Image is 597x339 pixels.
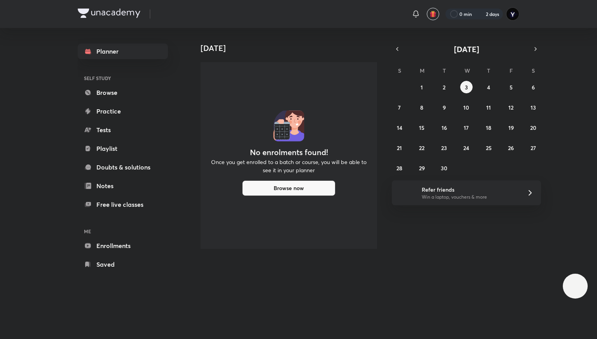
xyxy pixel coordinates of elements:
abbr: September 18, 2025 [486,124,491,131]
abbr: Thursday [487,67,490,74]
a: Playlist [78,141,168,156]
abbr: September 11, 2025 [486,104,491,111]
a: Company Logo [78,9,140,20]
h6: SELF STUDY [78,72,168,85]
abbr: September 16, 2025 [442,124,447,131]
button: September 12, 2025 [505,101,517,114]
h6: ME [78,225,168,238]
p: Once you get enrolled to a batch or course, you will be able to see it in your planner [210,158,368,174]
abbr: September 12, 2025 [508,104,513,111]
abbr: September 13, 2025 [531,104,536,111]
abbr: September 8, 2025 [420,104,423,111]
button: avatar [427,8,439,20]
button: September 17, 2025 [460,121,473,134]
button: September 16, 2025 [438,121,450,134]
button: September 19, 2025 [505,121,517,134]
abbr: September 9, 2025 [443,104,446,111]
h4: No enrolments found! [250,148,328,157]
abbr: September 6, 2025 [532,84,535,91]
button: September 15, 2025 [415,121,428,134]
abbr: September 10, 2025 [463,104,469,111]
a: Enrollments [78,238,168,253]
img: avatar [429,10,436,17]
button: September 14, 2025 [393,121,406,134]
button: September 25, 2025 [482,142,495,154]
abbr: September 17, 2025 [464,124,469,131]
abbr: September 22, 2025 [419,144,424,152]
abbr: September 5, 2025 [510,84,513,91]
abbr: September 26, 2025 [508,144,514,152]
button: September 9, 2025 [438,101,450,114]
abbr: September 27, 2025 [531,144,536,152]
button: September 21, 2025 [393,142,406,154]
abbr: September 1, 2025 [421,84,423,91]
abbr: September 25, 2025 [486,144,492,152]
button: September 1, 2025 [415,81,428,93]
button: September 5, 2025 [505,81,517,93]
abbr: Wednesday [464,67,470,74]
button: September 7, 2025 [393,101,406,114]
a: Doubts & solutions [78,159,168,175]
button: September 29, 2025 [415,162,428,174]
p: Win a laptop, vouchers & more [422,194,517,201]
abbr: September 19, 2025 [508,124,514,131]
abbr: September 7, 2025 [398,104,401,111]
button: September 20, 2025 [527,121,539,134]
button: September 18, 2025 [482,121,495,134]
button: September 6, 2025 [527,81,539,93]
img: No events [273,110,304,142]
button: September 27, 2025 [527,142,539,154]
abbr: September 14, 2025 [397,124,402,131]
button: September 26, 2025 [505,142,517,154]
button: September 30, 2025 [438,162,450,174]
button: [DATE] [403,44,530,54]
button: September 8, 2025 [415,101,428,114]
button: Browse now [242,180,335,196]
abbr: Sunday [398,67,401,74]
abbr: September 29, 2025 [419,164,425,172]
a: Saved [78,257,168,272]
h6: Refer friends [422,185,517,194]
button: September 23, 2025 [438,142,450,154]
img: Company Logo [78,9,140,18]
abbr: September 4, 2025 [487,84,490,91]
abbr: September 24, 2025 [463,144,469,152]
button: September 28, 2025 [393,162,406,174]
abbr: September 15, 2025 [419,124,424,131]
img: streak [477,10,484,18]
button: September 13, 2025 [527,101,539,114]
abbr: September 20, 2025 [530,124,536,131]
abbr: Friday [510,67,513,74]
a: Practice [78,103,168,119]
h4: [DATE] [201,44,383,53]
abbr: Saturday [532,67,535,74]
abbr: Monday [420,67,424,74]
img: Yedhukrishna Nambiar [506,7,519,21]
abbr: September 28, 2025 [396,164,402,172]
button: September 24, 2025 [460,142,473,154]
img: ttu [571,281,580,291]
button: September 4, 2025 [482,81,495,93]
button: September 22, 2025 [415,142,428,154]
button: September 2, 2025 [438,81,450,93]
abbr: September 2, 2025 [443,84,445,91]
abbr: September 21, 2025 [397,144,402,152]
img: referral [398,185,414,201]
a: Free live classes [78,197,168,212]
a: Tests [78,122,168,138]
a: Planner [78,44,168,59]
abbr: September 30, 2025 [441,164,447,172]
a: Notes [78,178,168,194]
button: September 11, 2025 [482,101,495,114]
abbr: September 3, 2025 [465,84,468,91]
button: September 10, 2025 [460,101,473,114]
abbr: September 23, 2025 [441,144,447,152]
abbr: Tuesday [443,67,446,74]
button: September 3, 2025 [460,81,473,93]
a: Browse [78,85,168,100]
span: [DATE] [454,44,479,54]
